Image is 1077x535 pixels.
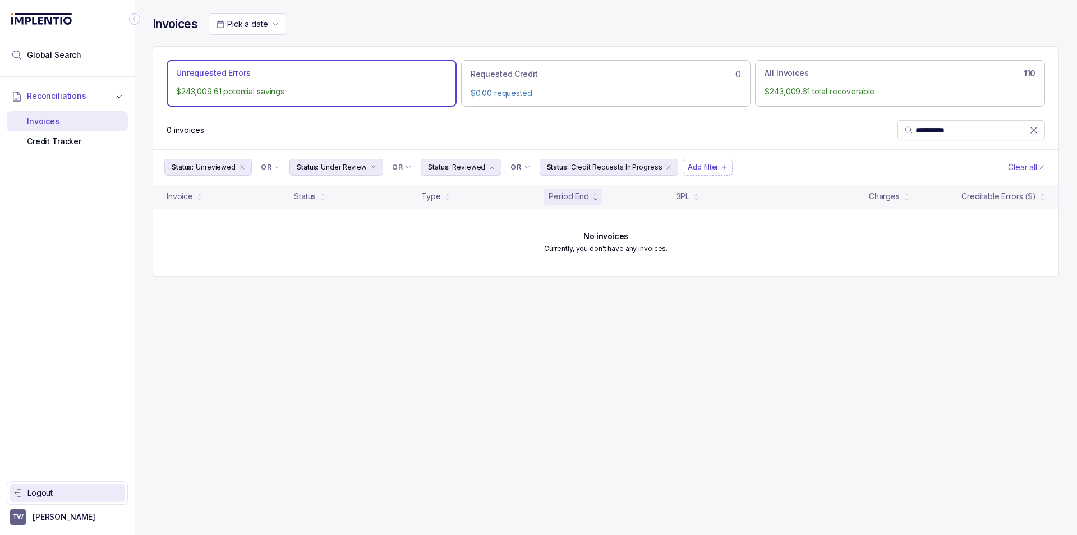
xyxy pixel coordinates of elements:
p: Status: [428,162,450,173]
p: Unrequested Errors [176,67,250,79]
div: Invoices [16,111,119,131]
div: Creditable Errors ($) [961,191,1036,202]
span: Pick a date [227,19,268,29]
button: Filter Chip Credit Requests In Progress [540,159,679,176]
div: Remaining page entries [167,125,204,136]
p: $243,009.61 total recoverable [765,86,1035,97]
p: Logout [27,487,121,499]
div: 3PL [676,191,690,202]
li: Filter Chip Connector undefined [261,163,280,172]
div: Charges [869,191,900,202]
h6: No invoices [583,232,628,241]
button: Filter Chip Unreviewed [164,159,252,176]
p: Requested Credit [471,68,538,80]
search: Date Range Picker [216,19,268,30]
div: Period End [549,191,589,202]
button: Filter Chip Add filter [683,159,733,176]
p: [PERSON_NAME] [33,511,95,523]
p: 0 invoices [167,125,204,136]
p: Status: [172,162,194,173]
button: Filter Chip Under Review [289,159,383,176]
button: Filter Chip Connector undefined [506,159,535,175]
p: All Invoices [765,67,808,79]
button: Date Range Picker [209,13,286,35]
p: Under Review [321,162,367,173]
span: User initials [10,509,26,525]
p: $243,009.61 potential savings [176,86,447,97]
ul: Filter Group [164,159,1006,176]
li: Filter Chip Connector undefined [392,163,412,172]
h6: 110 [1024,69,1035,78]
p: Reviewed [452,162,485,173]
li: Filter Chip Connector undefined [510,163,530,172]
button: Reconciliations [7,84,128,108]
p: Currently, you don't have any invoices. [544,243,668,254]
div: remove content [369,163,378,172]
p: Credit Requests In Progress [571,162,662,173]
p: OR [261,163,271,172]
p: OR [510,163,521,172]
div: remove content [238,163,247,172]
button: Clear Filters [1006,159,1047,176]
div: Reconciliations [7,109,128,154]
div: remove content [487,163,496,172]
button: Filter Chip Connector undefined [256,159,285,175]
span: Global Search [27,49,81,61]
div: Type [421,191,440,202]
div: Credit Tracker [16,131,119,152]
p: Status: [547,162,569,173]
div: Status [294,191,316,202]
p: Status: [297,162,319,173]
p: Clear all [1008,162,1037,173]
h4: Invoices [153,16,197,32]
div: Invoice [167,191,193,202]
div: 0 [471,67,742,81]
div: Collapse Icon [128,12,141,26]
p: Unreviewed [196,162,236,173]
button: User initials[PERSON_NAME] [10,509,125,525]
ul: Action Tab Group [167,60,1045,106]
button: Filter Chip Connector undefined [388,159,416,175]
div: remove content [664,163,673,172]
button: Filter Chip Reviewed [421,159,501,176]
span: Reconciliations [27,90,86,102]
p: OR [392,163,403,172]
p: $0.00 requested [471,88,742,99]
p: Add filter [688,162,719,173]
